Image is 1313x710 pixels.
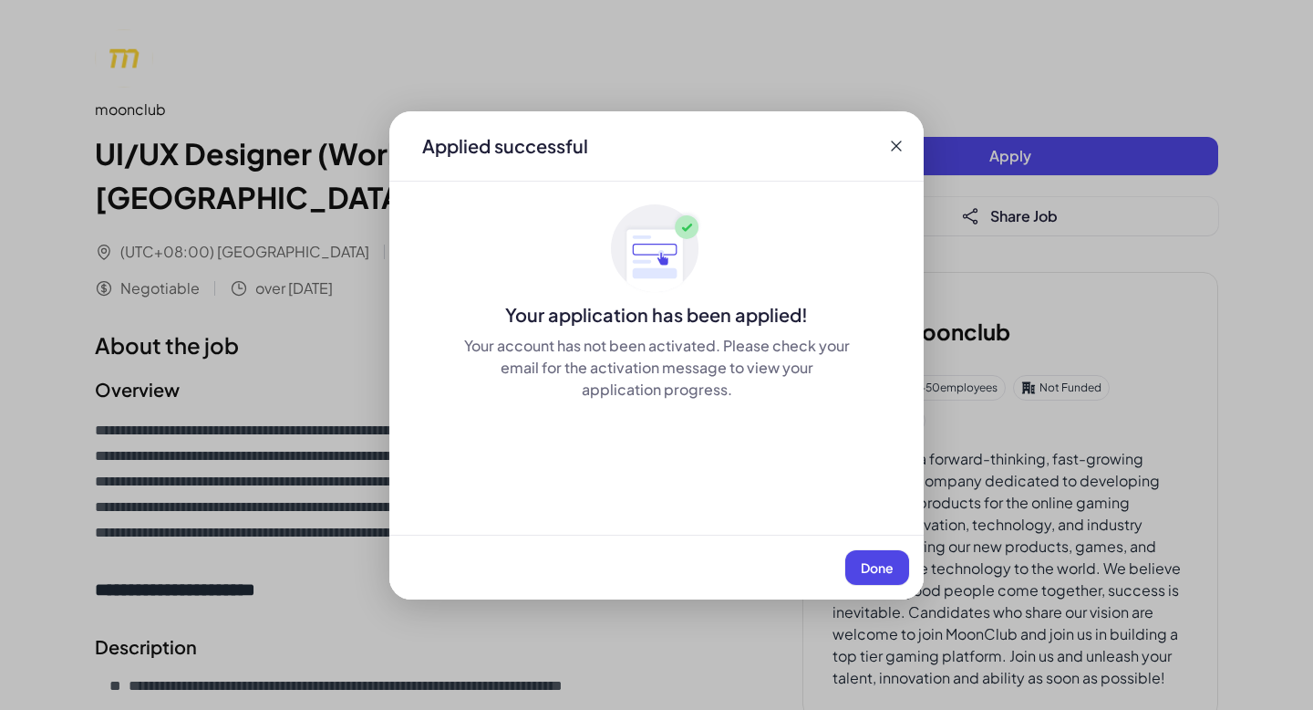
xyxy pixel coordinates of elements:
div: Your account has not been activated. Please check your email for the activation message to view y... [462,335,851,401]
div: Applied successful [422,133,588,159]
img: ApplyedMaskGroup3.svg [611,204,702,295]
div: Your application has been applied! [389,302,924,328]
button: Done [845,550,909,585]
span: Done [861,559,894,576]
